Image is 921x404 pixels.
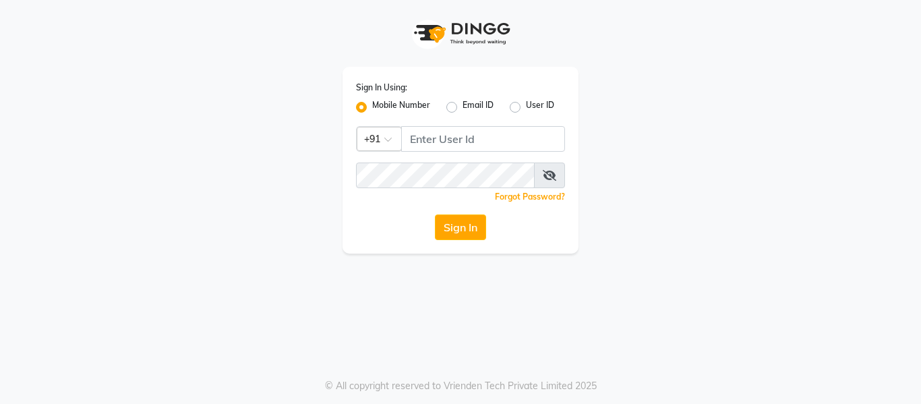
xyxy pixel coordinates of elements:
[435,214,486,240] button: Sign In
[372,99,430,115] label: Mobile Number
[526,99,554,115] label: User ID
[356,82,407,94] label: Sign In Using:
[401,126,565,152] input: Username
[407,13,514,53] img: logo1.svg
[495,192,565,202] a: Forgot Password?
[356,163,535,188] input: Username
[463,99,494,115] label: Email ID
